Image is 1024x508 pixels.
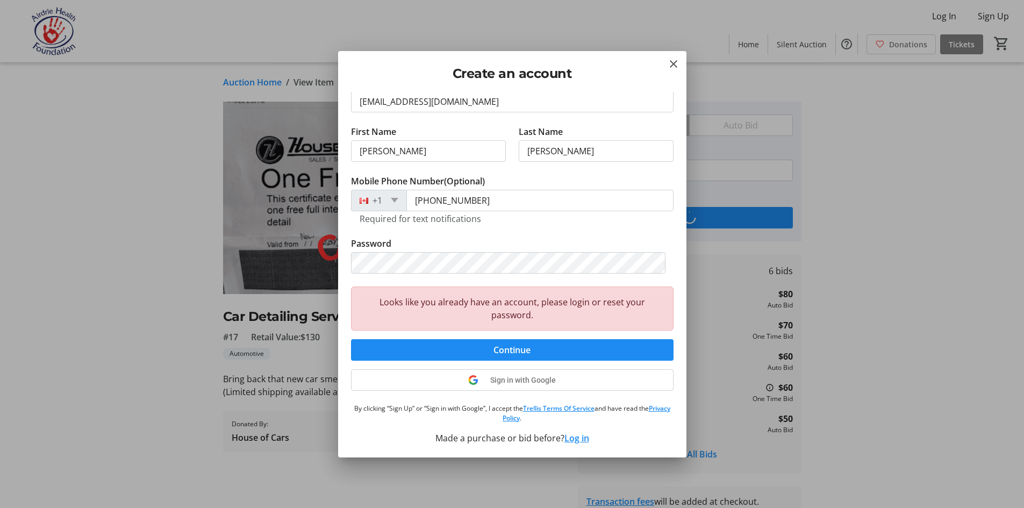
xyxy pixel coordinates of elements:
button: Close [667,58,680,70]
label: Password [351,237,391,250]
a: Trellis Terms Of Service [523,404,595,413]
h2: Create an account [351,64,674,83]
input: Last Name [519,140,674,162]
input: (506) 234-5678 [406,190,674,211]
button: Log in [564,432,589,445]
div: Looks like you already have an account, please login or reset your password. [351,287,674,331]
tr-hint: Required for text notifications [360,213,481,224]
input: Email Address [351,91,674,112]
span: Sign in with Google [490,376,556,384]
button: Continue [351,339,674,361]
p: By clicking “Sign Up” or “Sign in with Google”, I accept the and have read the . [351,404,674,423]
button: Sign in with Google [351,369,674,391]
label: Mobile Phone Number (Optional) [351,175,485,188]
label: Last Name [519,125,563,138]
span: Continue [493,344,531,356]
input: First Name [351,140,506,162]
a: Privacy Policy [503,404,670,423]
label: First Name [351,125,396,138]
div: Made a purchase or bid before? [351,432,674,445]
